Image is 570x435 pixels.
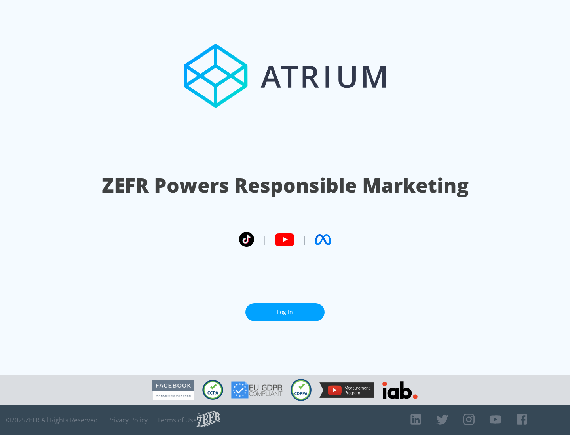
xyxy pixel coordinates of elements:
a: Privacy Policy [107,416,148,424]
img: COPPA Compliant [291,379,312,401]
img: IAB [382,381,418,399]
span: © 2025 ZEFR All Rights Reserved [6,416,98,424]
span: | [302,234,307,246]
span: | [262,234,267,246]
img: GDPR Compliant [231,381,283,399]
img: YouTube Measurement Program [319,382,374,398]
a: Terms of Use [157,416,197,424]
a: Log In [245,303,325,321]
img: Facebook Marketing Partner [152,380,194,400]
h1: ZEFR Powers Responsible Marketing [102,172,469,199]
img: CCPA Compliant [202,380,223,400]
